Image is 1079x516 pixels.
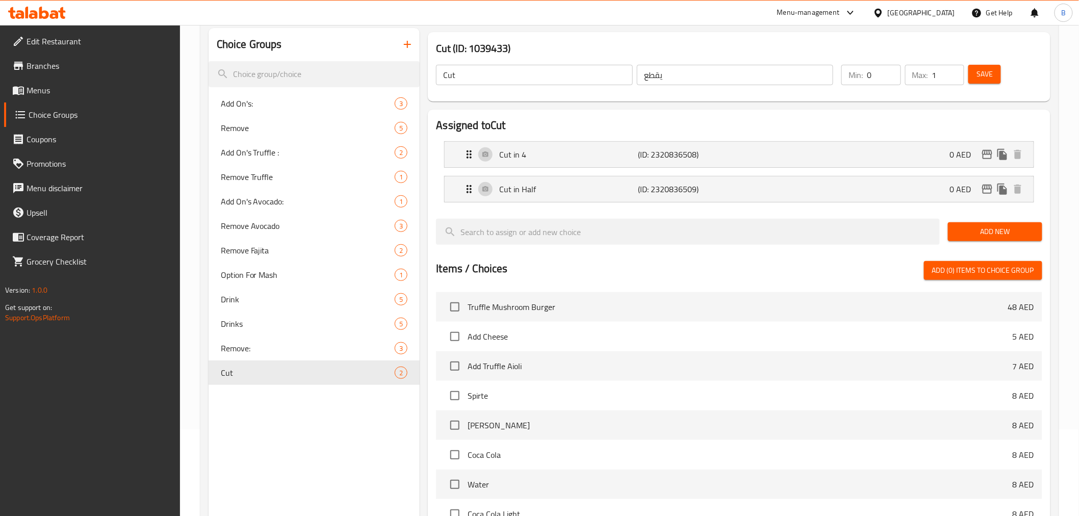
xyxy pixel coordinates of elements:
[395,246,407,255] span: 2
[468,419,1012,431] span: [PERSON_NAME]
[221,146,395,159] span: Add On's Truffle :
[968,65,1001,84] button: Save
[445,142,1033,167] div: Expand
[221,293,395,305] span: Drink
[27,255,172,268] span: Grocery Checklist
[395,195,407,208] div: Choices
[995,147,1010,162] button: duplicate
[221,171,395,183] span: Remove Truffle
[980,182,995,197] button: edit
[4,176,180,200] a: Menu disclaimer
[468,330,1012,343] span: Add Cheese
[436,172,1042,207] li: Expand
[221,122,395,134] span: Remove
[209,165,420,189] div: Remove Truffle1
[395,220,407,232] div: Choices
[1008,301,1034,313] p: 48 AED
[221,342,395,354] span: Remove:
[395,342,407,354] div: Choices
[395,171,407,183] div: Choices
[221,195,395,208] span: Add On's Avocado:
[221,269,395,281] span: Option For Mash
[395,146,407,159] div: Choices
[444,355,466,377] span: Select choice
[4,200,180,225] a: Upsell
[395,172,407,182] span: 1
[5,301,52,314] span: Get support on:
[444,444,466,466] span: Select choice
[445,176,1033,202] div: Expand
[638,148,731,161] p: (ID: 2320836508)
[977,68,993,81] span: Save
[849,69,863,81] p: Min:
[27,60,172,72] span: Branches
[209,140,420,165] div: Add On's Truffle :2
[444,474,466,495] span: Select choice
[436,40,1042,57] h3: Cut (ID: 1039433)
[395,99,407,109] span: 3
[499,183,638,195] p: Cut in Half
[436,261,507,276] h2: Items / Choices
[27,182,172,194] span: Menu disclaimer
[395,367,407,379] div: Choices
[4,78,180,102] a: Menus
[395,270,407,280] span: 1
[395,344,407,353] span: 3
[444,415,466,436] span: Select choice
[395,293,407,305] div: Choices
[4,127,180,151] a: Coupons
[4,54,180,78] a: Branches
[499,148,638,161] p: Cut in 4
[436,219,940,245] input: search
[950,183,980,195] p: 0 AED
[27,231,172,243] span: Coverage Report
[468,301,1008,313] span: Truffle Mushroom Burger
[948,222,1042,241] button: Add New
[5,311,70,324] a: Support.OpsPlatform
[4,249,180,274] a: Grocery Checklist
[32,283,47,297] span: 1.0.0
[956,225,1034,238] span: Add New
[29,109,172,121] span: Choice Groups
[912,69,928,81] p: Max:
[395,122,407,134] div: Choices
[221,318,395,330] span: Drinks
[444,385,466,406] span: Select choice
[924,261,1042,280] button: Add (0) items to choice group
[995,182,1010,197] button: duplicate
[221,97,395,110] span: Add On's:
[209,214,420,238] div: Remove Avocado3
[209,336,420,360] div: Remove:3
[1013,419,1034,431] p: 8 AED
[395,97,407,110] div: Choices
[1061,7,1066,18] span: B
[468,478,1012,491] span: Water
[1013,449,1034,461] p: 8 AED
[444,326,466,347] span: Select choice
[777,7,840,19] div: Menu-management
[209,312,420,336] div: Drinks5
[209,189,420,214] div: Add On's Avocado:1
[468,360,1012,372] span: Add Truffle Aioli
[209,61,420,87] input: search
[395,244,407,256] div: Choices
[4,29,180,54] a: Edit Restaurant
[395,319,407,329] span: 5
[436,137,1042,172] li: Expand
[395,269,407,281] div: Choices
[395,148,407,158] span: 2
[468,390,1012,402] span: Spirte
[209,360,420,385] div: Cut2
[4,102,180,127] a: Choice Groups
[1013,330,1034,343] p: 5 AED
[395,123,407,133] span: 5
[27,158,172,170] span: Promotions
[217,37,282,52] h2: Choice Groups
[888,7,955,18] div: [GEOGRAPHIC_DATA]
[395,197,407,207] span: 1
[1013,390,1034,402] p: 8 AED
[5,283,30,297] span: Version:
[209,263,420,287] div: Option For Mash1
[221,220,395,232] span: Remove Avocado
[209,238,420,263] div: Remove Fajita2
